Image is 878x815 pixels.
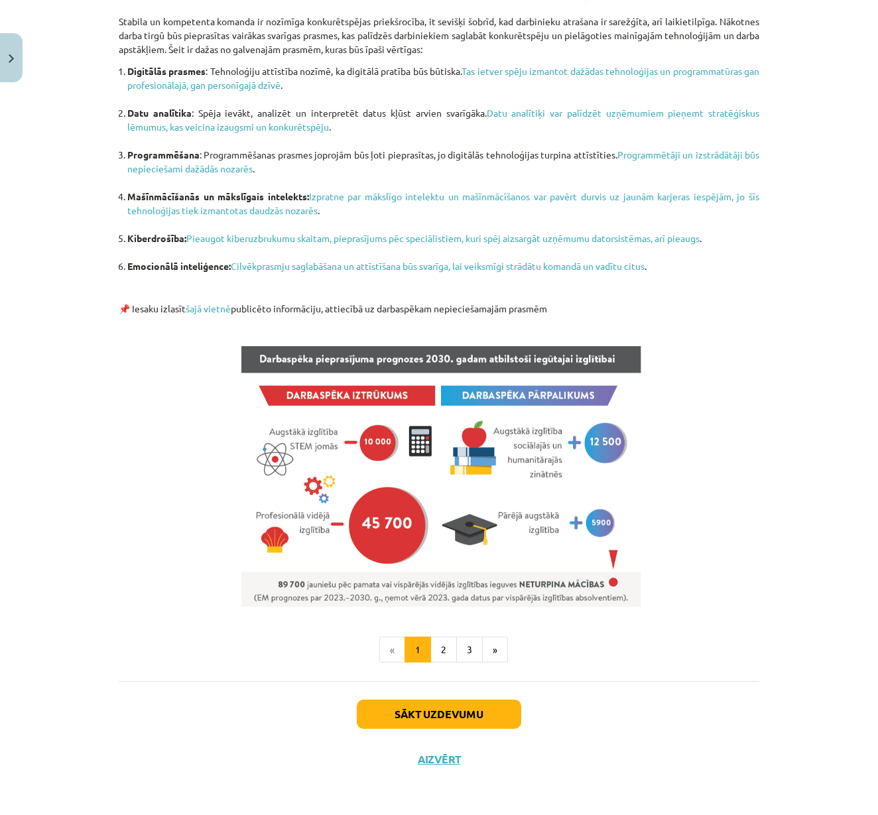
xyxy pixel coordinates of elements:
[127,149,200,160] b: Programmēšana
[186,232,700,244] a: Pieaugot kiberuzbrukumu skaitam, pieprasījums pēc speciālistiem, kuri spēj aizsargāt uzņēmumu dat...
[127,231,759,259] li: .
[482,637,508,663] button: »
[127,190,309,202] strong: Mašīnmācīšanās un mākslīgais intelekts:
[127,148,759,190] li: : Programmēšanas prasmes joprojām būs ļoti pieprasītas, jo digitālās tehnoloģijas turpina attīstī...
[456,637,483,663] button: 3
[119,637,759,663] nav: Page navigation example
[9,54,14,63] img: icon-close-lesson-0947bae3869378f0d4975bcd49f059093ad1ed9edebbc8119c70593378902aed.svg
[127,190,759,216] a: Izpratne par mākslīgo intelektu un mašīnmācīšanos var pavērt durvis uz jaunām karjeras iespējām, ...
[231,260,645,272] a: Cilvēkprasmju saglabāšana un attīstīšana būs svarīga, lai veiksmīgi strādātu komandā un vadītu citus
[127,260,231,272] strong: Emocionālā inteliģence:
[405,637,431,663] button: 1
[127,64,759,106] li: : Tehnoloģiju attīstība nozīmē, ka digitālā pratība būs būtiska. .
[186,302,231,314] a: šajā vietnē
[414,753,464,766] button: Aizvērt
[127,149,759,174] a: Programmētāji un izstrādātāji būs nepieciešami dažādās nozarēs
[127,65,206,77] b: Digitālās prasmes
[430,637,457,663] button: 2
[119,15,759,56] p: Stabila un kompetenta komanda ir nozīmīga konkurētspējas priekšrocība, it sevišķi šobrīd, kad dar...
[127,107,759,133] a: Datu analītiķi var palīdzēt uzņēmumiem pieņemt stratēģiskus lēmumus, kas veicina izaugsmi un konk...
[127,232,186,244] strong: Kiberdrošība:
[232,338,646,607] img: Attēls, kurā ir teksts, ekrānuzņēmums, logotips, tīmekļa lapa Apraksts ģenerēts automātiski
[357,700,521,729] button: Sākt uzdevumu
[127,190,759,231] li: .
[119,302,759,316] p: 📌 Iesaku izlasīt publicēto informāciju, attiecībā uz darbaspēkam nepieciešamajām prasmēm
[127,259,759,273] li: .
[127,106,759,148] li: : Spēja ievākt, analizēt un interpretēt datus kļūst arvien svarīgāka. .
[127,65,759,91] a: Tas ietver spēju izmantot dažādas tehnoloģijas un programmatūras gan profesionālajā, gan personīg...
[127,107,192,119] b: Datu analītika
